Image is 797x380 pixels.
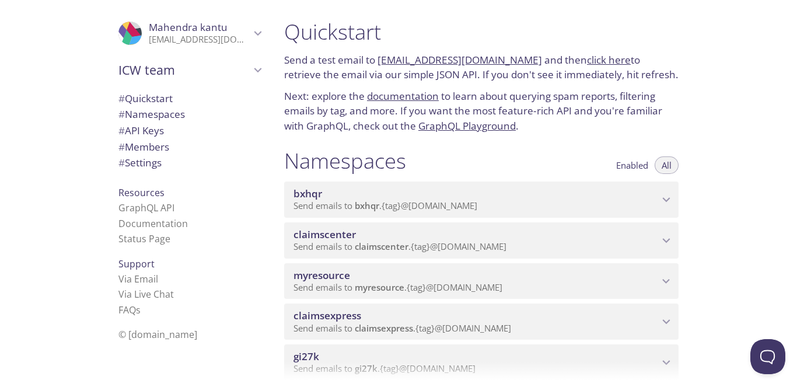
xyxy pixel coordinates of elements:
span: Resources [118,186,165,199]
span: # [118,92,125,105]
h1: Namespaces [284,148,406,174]
div: Team Settings [109,155,270,171]
div: ICW team [109,55,270,85]
span: Mahendra kantu [149,20,228,34]
span: # [118,140,125,154]
a: Status Page [118,232,170,245]
span: # [118,107,125,121]
span: myresource [293,269,350,282]
div: myresource namespace [284,263,679,299]
iframe: Help Scout Beacon - Open [750,339,785,374]
span: Namespaces [118,107,185,121]
a: GraphQL API [118,201,174,214]
span: claimsexpress [293,309,361,322]
div: Namespaces [109,106,270,123]
p: [EMAIL_ADDRESS][DOMAIN_NAME] [149,34,250,46]
div: bxhqr namespace [284,182,679,218]
a: click here [587,53,631,67]
div: API Keys [109,123,270,139]
span: claimscenter [293,228,356,241]
a: [EMAIL_ADDRESS][DOMAIN_NAME] [377,53,542,67]
span: Support [118,257,155,270]
div: Members [109,139,270,155]
a: GraphQL Playground [418,119,516,133]
span: Send emails to . {tag} @[DOMAIN_NAME] [293,281,502,293]
span: bxhqr [355,200,379,211]
span: Members [118,140,169,154]
span: Send emails to . {tag} @[DOMAIN_NAME] [293,240,506,252]
div: Mahendra kantu [109,14,270,53]
a: Documentation [118,217,188,230]
span: gi27k [293,350,319,363]
div: claimsexpress namespace [284,304,679,340]
span: Settings [118,156,162,169]
p: Next: explore the to learn about querying spam reports, filtering emails by tag, and more. If you... [284,89,679,134]
button: All [655,156,679,174]
span: ICW team [118,62,250,78]
span: Quickstart [118,92,173,105]
a: FAQ [118,304,141,316]
span: myresource [355,281,404,293]
a: Via Email [118,273,158,285]
span: s [136,304,141,316]
span: Send emails to . {tag} @[DOMAIN_NAME] [293,322,511,334]
button: Enabled [609,156,655,174]
div: Quickstart [109,90,270,107]
span: Send emails to . {tag} @[DOMAIN_NAME] [293,200,477,211]
div: claimscenter namespace [284,222,679,259]
span: claimsexpress [355,322,413,334]
span: claimscenter [355,240,408,252]
p: Send a test email to and then to retrieve the email via our simple JSON API. If you don't see it ... [284,53,679,82]
span: # [118,124,125,137]
span: bxhqr [293,187,322,200]
a: Via Live Chat [118,288,174,301]
span: API Keys [118,124,164,137]
a: documentation [367,89,439,103]
span: © [DOMAIN_NAME] [118,328,197,341]
h1: Quickstart [284,19,679,45]
span: # [118,156,125,169]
